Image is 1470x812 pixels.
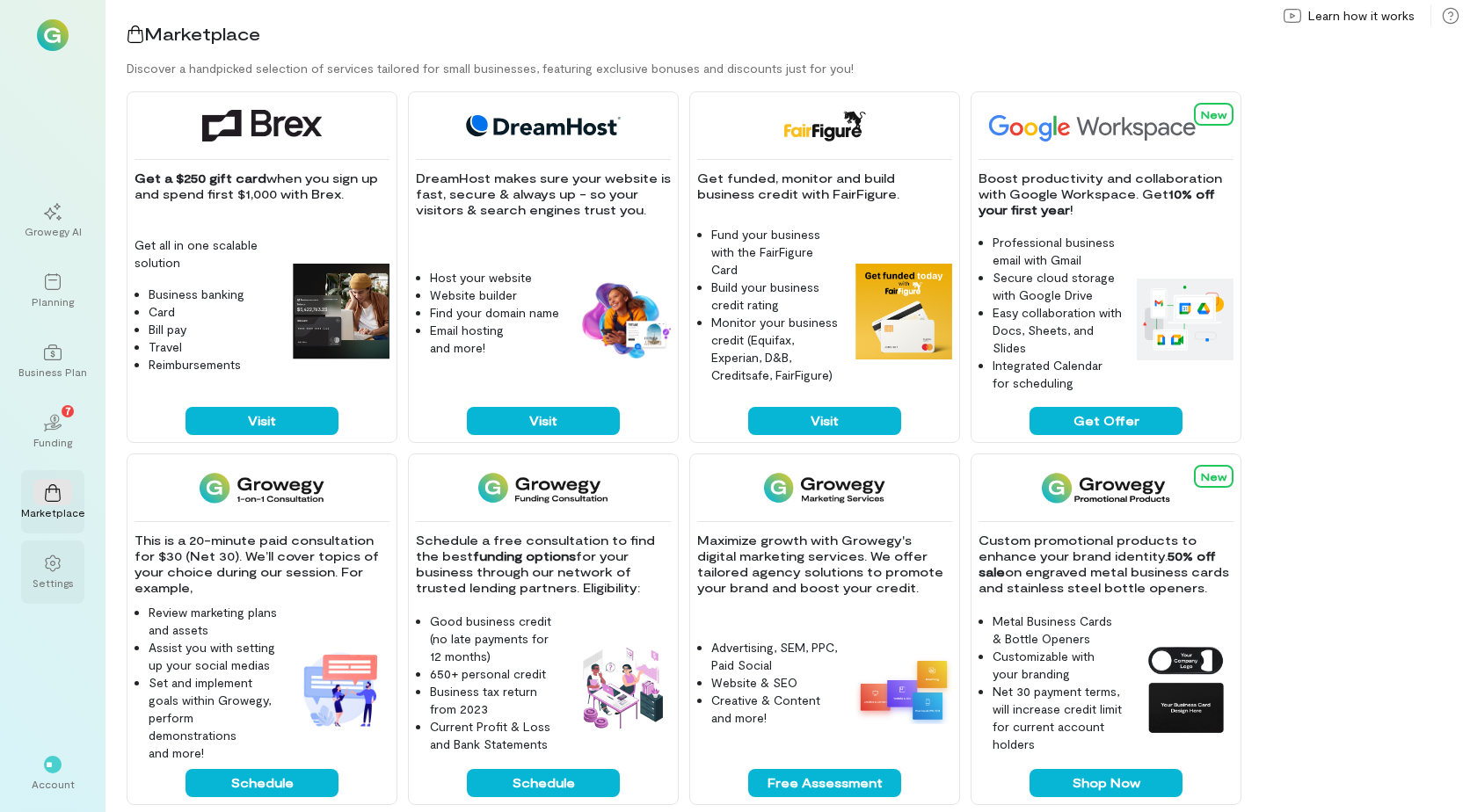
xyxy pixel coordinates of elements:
[855,655,952,724] img: Growegy - Marketing Services feature
[430,613,560,665] li: Good business credit (no late payments for 12 months)
[711,279,841,314] li: Build your business credit rating
[855,264,952,360] img: FairFigure feature
[574,641,671,737] img: Funding Consultation feature
[149,604,279,639] li: Review marketing plans and assets
[430,683,560,718] li: Business tax return from 2023
[1137,279,1233,359] img: Google Workspace feature
[135,170,266,185] strong: Get a $250 gift card
[135,170,389,202] p: when you sign up and spend first $1,000 with Brex.
[979,548,1219,579] strong: 50% off sale
[460,110,627,141] img: DreamHost
[149,356,279,373] li: Reimbursements
[21,470,84,533] a: Marketplace
[711,639,841,674] li: Advertising, SEM, PPC, Paid Social
[149,286,279,303] li: Business banking
[430,322,560,357] li: Email hosting and more!
[33,576,74,590] div: Settings
[993,648,1123,683] li: Customizable with your branding
[21,259,84,323] a: Planning
[21,189,84,252] a: Growegy AI
[416,533,671,596] p: Schedule a free consultation to find the best for your business through our network of trusted le...
[1030,407,1183,435] button: Get Offer
[1137,641,1233,737] img: Growegy Promo Products feature
[748,769,901,797] button: Free Assessment
[21,540,84,604] a: Settings
[430,718,560,753] li: Current Profit & Loss and Bank Statements
[711,226,841,279] li: Fund your business with the FairFigure Card
[21,330,84,393] a: Business Plan
[149,321,279,338] li: Bill pay
[993,304,1123,357] li: Easy collaboration with Docs, Sheets, and Slides
[711,314,841,384] li: Monitor your business credit (Equifax, Experian, D&B, Creditsafe, FairFigure)
[711,692,841,727] li: Creative & Content and more!
[149,674,279,762] li: Set and implement goals within Growegy, perform demonstrations and more!
[473,548,576,563] strong: funding options
[21,400,84,463] a: Funding
[65,402,71,418] span: 7
[979,170,1233,218] p: Boost productivity and collaboration with Google Workspace. Get !
[1030,769,1183,797] button: Shop Now
[149,338,279,356] li: Travel
[186,407,338,435] button: Visit
[979,186,1219,217] strong: 10% off your first year
[467,407,620,435] button: Visit
[202,110,322,141] img: Brex
[416,170,671,218] p: DreamHost makes sure your website is fast, secure & always up - so your visitors & search engines...
[993,357,1123,392] li: Integrated Calendar for scheduling
[478,472,608,504] img: Funding Consultation
[144,23,260,44] span: Marketplace
[782,110,866,141] img: FairFigure
[430,286,560,304] li: Website builder
[293,264,389,360] img: Brex feature
[430,269,560,286] li: Host your website
[21,505,85,519] div: Marketplace
[697,170,952,202] p: Get funded, monitor and build business credit with FairFigure.
[200,472,324,504] img: 1-on-1 Consultation
[1042,472,1171,504] img: Growegy Promo Products
[979,110,1237,141] img: Google Workspace
[32,777,75,791] div: Account
[149,639,279,674] li: Assist you with setting up your social medias
[1308,7,1415,25] span: Learn how it works
[25,224,82,238] div: Growegy AI
[993,269,1123,304] li: Secure cloud storage with Google Drive
[18,365,87,379] div: Business Plan
[135,236,279,272] p: Get all in one scalable solution
[32,294,74,308] div: Planning
[697,533,952,596] p: Maximize growth with Growegy's digital marketing services. We offer tailored agency solutions to ...
[711,674,841,692] li: Website & SEO
[293,641,389,737] img: 1-on-1 Consultation feature
[127,60,1470,77] div: Discover a handpicked selection of services tailored for small businesses, featuring exclusive bo...
[979,533,1233,596] p: Custom promotional products to enhance your brand identity. on engraved metal business cards and ...
[33,435,72,449] div: Funding
[748,407,901,435] button: Visit
[993,234,1123,269] li: Professional business email with Gmail
[1201,108,1226,120] span: New
[135,533,389,596] p: This is a 20-minute paid consultation for $30 (Net 30). We’ll cover topics of your choice during ...
[993,613,1123,648] li: Metal Business Cards & Bottle Openers
[467,769,620,797] button: Schedule
[1201,470,1226,482] span: New
[149,303,279,321] li: Card
[993,683,1123,753] li: Net 30 payment terms, will increase credit limit for current account holders
[430,304,560,322] li: Find your domain name
[764,472,886,504] img: Growegy - Marketing Services
[186,769,338,797] button: Schedule
[574,279,671,360] img: DreamHost feature
[430,665,560,683] li: 650+ personal credit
